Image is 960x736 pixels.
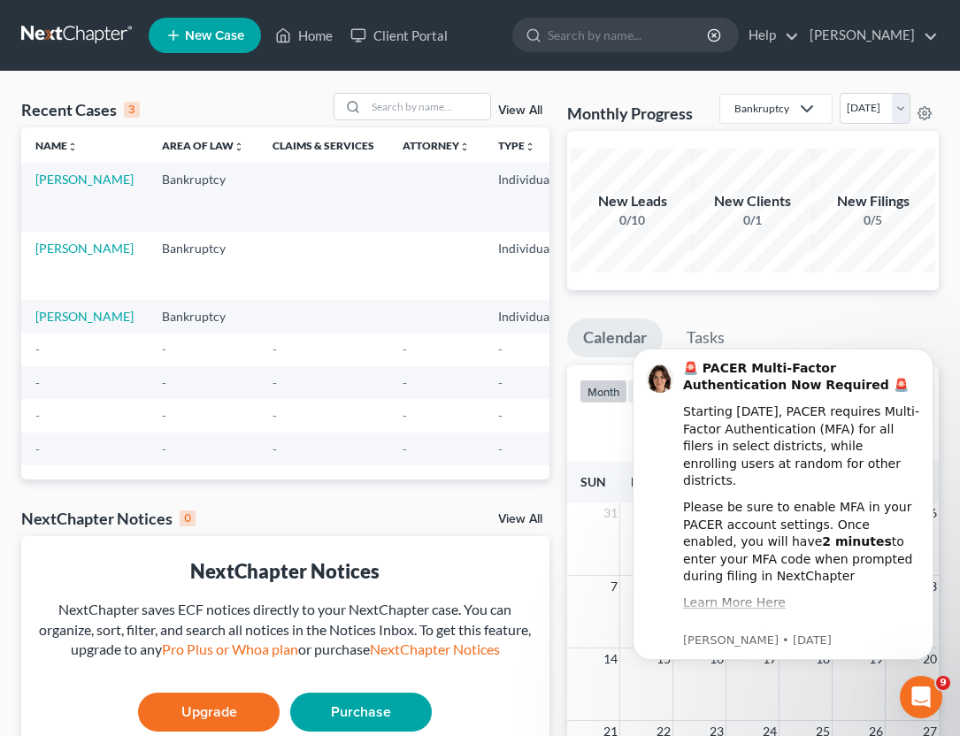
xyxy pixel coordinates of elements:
a: View All [498,513,542,525]
iframe: Intercom live chat [900,676,942,718]
a: Calendar [567,318,663,357]
a: Nameunfold_more [35,139,78,152]
span: Sun [580,474,606,489]
span: 31 [602,502,619,524]
i: unfold_more [525,142,535,152]
span: - [162,341,166,356]
span: - [498,341,503,356]
span: - [498,441,503,456]
div: New Clients [691,191,815,211]
i: unfold_more [234,142,244,152]
a: Typeunfold_more [498,139,535,152]
span: - [403,341,407,356]
span: - [35,341,40,356]
td: Individual [484,163,567,231]
a: Tasks [671,318,741,357]
span: - [273,341,277,356]
a: View All [498,104,542,117]
div: Recent Cases [21,99,140,120]
a: NextChapter Notices [370,640,500,657]
input: Search by name... [366,94,490,119]
button: month [580,379,627,403]
div: NextChapter Notices [35,557,535,585]
iframe: Intercom notifications message [606,333,960,671]
span: 14 [602,648,619,670]
div: NextChapter Notices [21,508,196,529]
div: 0 [180,510,196,526]
span: - [498,375,503,390]
a: Attorneyunfold_more [403,139,470,152]
span: - [35,408,40,423]
td: Bankruptcy [148,232,258,300]
div: 3 [124,102,140,118]
td: Bankruptcy [148,300,258,333]
i: We use the Salesforce Authenticator app for MFA at NextChapter and other users are reporting the ... [77,289,313,356]
input: Search by name... [548,19,710,51]
a: [PERSON_NAME] [35,172,134,187]
a: [PERSON_NAME] [35,309,134,324]
div: New Filings [811,191,935,211]
span: 9 [936,676,950,690]
a: Home [266,19,342,51]
a: Upgrade [138,693,280,732]
i: unfold_more [67,142,78,152]
a: Help [740,19,799,51]
span: - [403,375,407,390]
span: - [273,408,277,423]
span: - [403,408,407,423]
span: - [35,375,40,390]
td: Individual [484,300,567,333]
a: Purchase [290,693,432,732]
div: 0/5 [811,211,935,229]
span: - [403,441,407,456]
div: New Leads [571,191,695,211]
div: Bankruptcy [734,101,789,116]
div: 0/10 [571,211,695,229]
span: New Case [185,29,244,42]
span: - [273,375,277,390]
td: Bankruptcy [148,163,258,231]
a: Area of Lawunfold_more [162,139,244,152]
span: - [35,441,40,456]
span: - [498,408,503,423]
span: - [162,375,166,390]
i: unfold_more [459,142,470,152]
h3: Monthly Progress [567,103,693,124]
td: Individual [484,232,567,300]
a: Pro Plus or Whoa plan [162,640,298,657]
span: - [273,441,277,456]
div: NextChapter saves ECF notices directly to your NextChapter case. You can organize, sort, filter, ... [35,600,535,661]
th: Claims & Services [258,127,388,163]
a: [PERSON_NAME] [35,241,134,256]
p: Message from Emma, sent 4w ago [77,300,314,316]
a: [PERSON_NAME] [801,19,938,51]
a: Client Portal [342,19,457,51]
div: 0/1 [691,211,815,229]
span: - [162,441,166,456]
span: - [162,408,166,423]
